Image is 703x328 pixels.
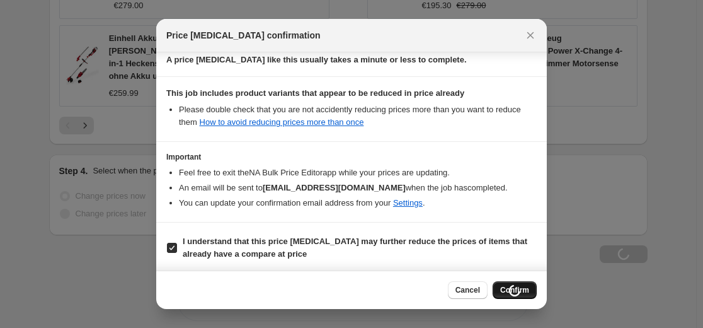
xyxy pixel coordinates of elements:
[522,26,539,44] button: Close
[200,117,364,127] a: How to avoid reducing prices more than once
[179,103,537,129] li: Please double check that you are not accidently reducing prices more than you want to reduce them
[393,198,423,208] a: Settings
[166,55,467,64] b: A price [MEDICAL_DATA] like this usually takes a minute or less to complete.
[166,88,464,98] b: This job includes product variants that appear to be reduced in price already
[263,183,406,192] b: [EMAIL_ADDRESS][DOMAIN_NAME]
[166,29,321,42] span: Price [MEDICAL_DATA] confirmation
[179,182,537,194] li: An email will be sent to when the job has completed .
[455,285,480,295] span: Cancel
[448,281,488,299] button: Cancel
[179,197,537,209] li: You can update your confirmation email address from your .
[179,167,537,179] li: Feel free to exit the NA Bulk Price Editor app while your prices are updating.
[183,237,527,259] b: I understand that this price [MEDICAL_DATA] may further reduce the prices of items that already h...
[166,152,537,162] h3: Important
